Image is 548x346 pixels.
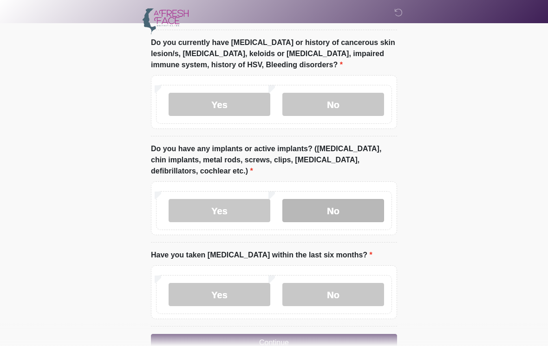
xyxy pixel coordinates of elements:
[169,93,270,116] label: Yes
[282,199,384,222] label: No
[169,199,270,222] label: Yes
[151,143,397,177] label: Do you have any implants or active implants? ([MEDICAL_DATA], chin implants, metal rods, screws, ...
[282,283,384,306] label: No
[282,93,384,116] label: No
[142,7,189,35] img: A Fresh Face Aesthetics Inc Logo
[151,250,372,261] label: Have you taken [MEDICAL_DATA] within the last six months?
[169,283,270,306] label: Yes
[151,37,397,70] label: Do you currently have [MEDICAL_DATA] or history of cancerous skin lesion/s, [MEDICAL_DATA], keloi...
